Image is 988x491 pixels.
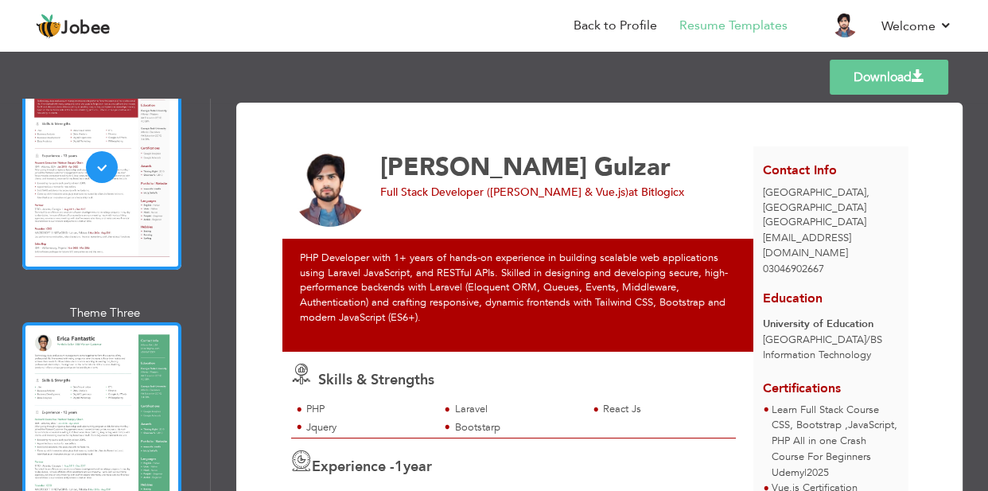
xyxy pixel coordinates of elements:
span: [GEOGRAPHIC_DATA] BS Information Technology [763,333,882,362]
img: jobee.io [36,14,61,39]
span: Full Stack Developer ([PERSON_NAME] & Vue.js) [380,185,628,200]
span: Jobee [61,20,111,37]
span: | [804,466,807,480]
div: Bootstarp [455,420,579,435]
div: Jquery [306,420,430,435]
span: Experience - [312,457,395,477]
span: Learn Full Stack Course CSS, Bootstrap ,JavaScript, PHP All in one Crash Course For Beginners [772,403,897,464]
a: Download [830,60,948,95]
div: React Js [603,402,727,417]
div: PHP [306,402,430,417]
span: Skills & Strengths [318,370,434,390]
a: Back to Profile [574,17,657,35]
a: Jobee [36,14,111,39]
a: Welcome [881,17,952,36]
span: Contact Info [763,162,837,179]
span: [GEOGRAPHIC_DATA] [763,185,866,200]
span: Education [763,290,823,307]
span: [PERSON_NAME] [380,150,587,184]
span: at Bitlogicx [628,185,684,200]
span: Certifications [763,368,841,398]
span: , [866,185,869,200]
span: 03046902667 [763,262,824,276]
label: year [395,457,432,477]
div: PHP Developer with 1+ years of hands-on experience in building scalable web applications using La... [282,239,763,351]
a: Resume Templates [679,17,788,35]
div: Theme Three [25,305,185,321]
p: Udemy 2025 [772,466,899,481]
div: [GEOGRAPHIC_DATA] [753,185,908,230]
span: / [866,333,870,347]
img: Profile Img [832,12,858,37]
span: [GEOGRAPHIC_DATA] [763,215,866,229]
span: Gulzar [594,150,671,184]
span: [EMAIL_ADDRESS][DOMAIN_NAME] [763,231,851,260]
img: No image [291,150,369,228]
span: 1 [395,457,403,477]
div: University of Education [763,317,899,332]
div: Laravel [455,402,579,417]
